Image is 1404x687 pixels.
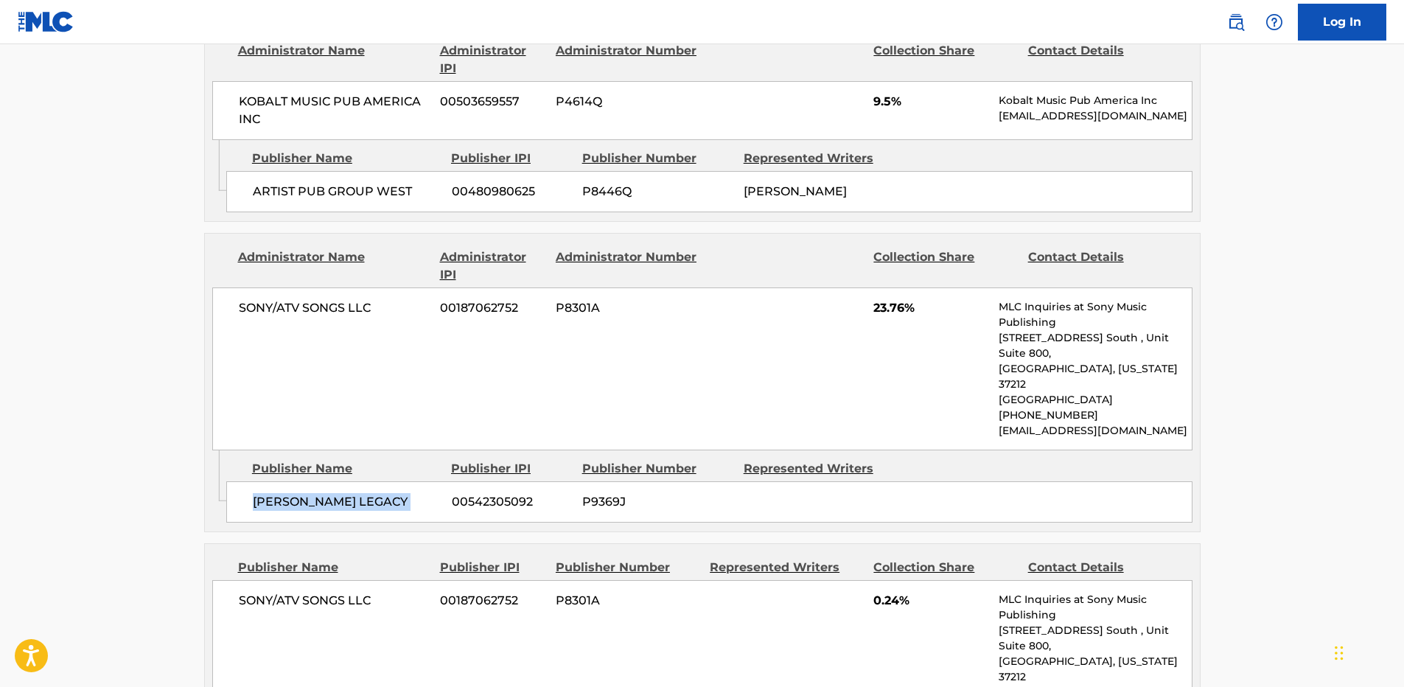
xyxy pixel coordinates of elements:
span: 00187062752 [440,592,545,610]
div: Publisher IPI [440,559,545,576]
span: P8301A [556,592,699,610]
span: 00542305092 [452,493,571,511]
div: Publisher Name [252,150,440,167]
div: Publisher Name [252,460,440,478]
div: Help [1260,7,1289,37]
div: Collection Share [873,248,1016,284]
span: P9369J [582,493,733,511]
div: Administrator Number [556,248,699,284]
div: Represented Writers [744,460,894,478]
p: [GEOGRAPHIC_DATA] [999,392,1191,408]
span: 9.5% [873,93,988,111]
div: Collection Share [873,42,1016,77]
a: Log In [1298,4,1386,41]
div: Represented Writers [744,150,894,167]
span: ARTIST PUB GROUP WEST [253,183,441,200]
p: MLC Inquiries at Sony Music Publishing [999,299,1191,330]
div: Collection Share [873,559,1016,576]
span: [PERSON_NAME] LEGACY [253,493,441,511]
span: [PERSON_NAME] [744,184,847,198]
div: Contact Details [1028,248,1171,284]
div: Administrator IPI [440,248,545,284]
div: Publisher Number [582,150,733,167]
div: Represented Writers [710,559,862,576]
div: Administrator Number [556,42,699,77]
div: Contact Details [1028,559,1171,576]
p: MLC Inquiries at Sony Music Publishing [999,592,1191,623]
img: search [1227,13,1245,31]
span: P8301A [556,299,699,317]
p: [STREET_ADDRESS] South , Unit Suite 800, [999,330,1191,361]
iframe: Chat Widget [1330,616,1404,687]
div: Drag [1335,631,1344,675]
span: KOBALT MUSIC PUB AMERICA INC [239,93,430,128]
div: Publisher IPI [451,150,571,167]
div: Contact Details [1028,42,1171,77]
span: 0.24% [873,592,988,610]
span: 00187062752 [440,299,545,317]
p: [STREET_ADDRESS] South , Unit Suite 800, [999,623,1191,654]
div: Administrator IPI [440,42,545,77]
span: P4614Q [556,93,699,111]
img: help [1265,13,1283,31]
span: 23.76% [873,299,988,317]
div: Administrator Name [238,248,429,284]
p: [GEOGRAPHIC_DATA], [US_STATE] 37212 [999,361,1191,392]
p: [EMAIL_ADDRESS][DOMAIN_NAME] [999,423,1191,439]
p: [EMAIL_ADDRESS][DOMAIN_NAME] [999,108,1191,124]
p: [PHONE_NUMBER] [999,408,1191,423]
div: Publisher IPI [451,460,571,478]
a: Public Search [1221,7,1251,37]
p: [GEOGRAPHIC_DATA], [US_STATE] 37212 [999,654,1191,685]
div: Publisher Number [582,460,733,478]
span: 00480980625 [452,183,571,200]
span: 00503659557 [440,93,545,111]
span: P8446Q [582,183,733,200]
div: Publisher Number [556,559,699,576]
span: SONY/ATV SONGS LLC [239,299,430,317]
div: Publisher Name [238,559,429,576]
div: Administrator Name [238,42,429,77]
img: MLC Logo [18,11,74,32]
span: SONY/ATV SONGS LLC [239,592,430,610]
p: Kobalt Music Pub America Inc [999,93,1191,108]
